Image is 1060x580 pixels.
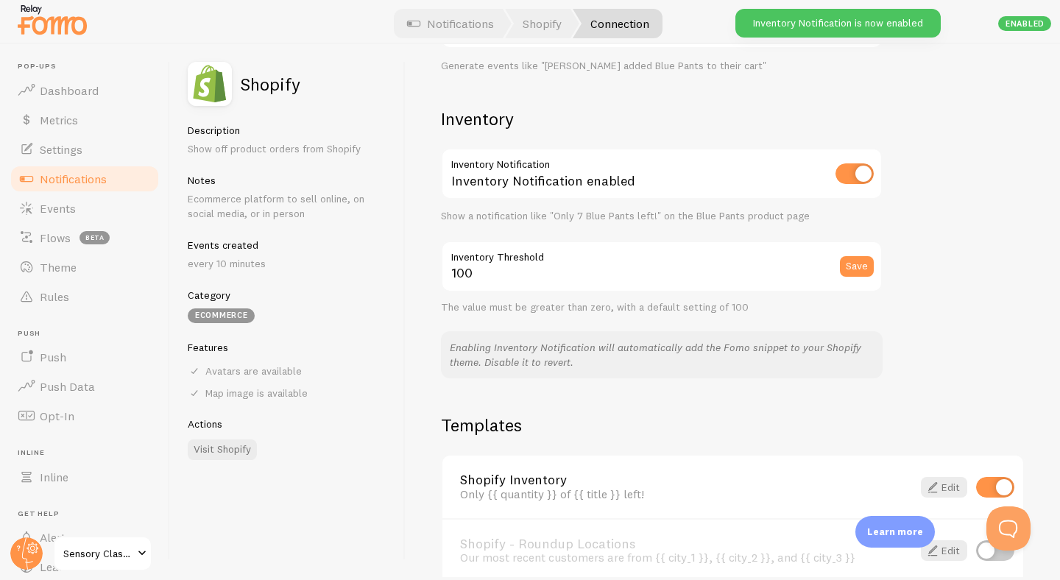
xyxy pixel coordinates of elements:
[9,223,160,252] a: Flows beta
[921,477,967,498] a: Edit
[63,545,133,562] span: Sensory Classroom
[40,350,66,364] span: Push
[460,487,894,501] div: Only {{ quantity }} of {{ title }} left!
[40,201,76,216] span: Events
[188,174,387,187] h5: Notes
[241,75,300,93] h2: Shopify
[40,530,71,545] span: Alerts
[188,341,387,354] h5: Features
[9,105,160,135] a: Metrics
[15,1,89,38] img: fomo-relay-logo-orange.svg
[9,252,160,282] a: Theme
[9,282,160,311] a: Rules
[188,124,387,137] h5: Description
[40,171,107,186] span: Notifications
[188,256,387,271] p: every 10 minutes
[40,289,69,304] span: Rules
[18,329,160,339] span: Push
[441,107,883,130] h2: Inventory
[441,241,883,266] label: Inventory Threshold
[840,256,874,277] button: Save
[441,148,883,202] div: Inventory Notification enabled
[441,210,883,223] div: Show a notification like "Only 7 Blue Pants left!" on the Blue Pants product page
[188,364,387,378] div: Avatars are available
[18,509,160,519] span: Get Help
[40,113,78,127] span: Metrics
[855,516,935,548] div: Learn more
[188,238,387,252] h5: Events created
[18,448,160,458] span: Inline
[9,164,160,194] a: Notifications
[441,60,883,73] div: Generate events like "[PERSON_NAME] added Blue Pants to their cart"
[18,62,160,71] span: Pop-ups
[460,551,894,564] div: Our most recent customers are from {{ city_1 }}, {{ city_2 }}, and {{ city_3 }}
[188,308,255,323] div: eCommerce
[40,230,71,245] span: Flows
[188,141,387,156] p: Show off product orders from Shopify
[40,470,68,484] span: Inline
[9,135,160,164] a: Settings
[460,473,894,487] a: Shopify Inventory
[188,62,232,106] img: fomo_icons_shopify.svg
[40,409,74,423] span: Opt-In
[460,537,894,551] a: Shopify - Roundup Locations
[188,417,387,431] h5: Actions
[921,540,967,561] a: Edit
[188,191,387,221] p: Ecommerce platform to sell online, on social media, or in person
[9,342,160,372] a: Push
[53,536,152,571] a: Sensory Classroom
[9,401,160,431] a: Opt-In
[450,340,874,369] p: Enabling Inventory Notification will automatically add the Fomo snippet to your Shopify theme. Di...
[9,194,160,223] a: Events
[188,439,257,460] a: Visit Shopify
[9,76,160,105] a: Dashboard
[79,231,110,244] span: beta
[188,386,387,400] div: Map image is available
[9,523,160,552] a: Alerts
[40,260,77,275] span: Theme
[735,9,941,38] div: Inventory Notification is now enabled
[40,83,99,98] span: Dashboard
[40,142,82,157] span: Settings
[867,525,923,539] p: Learn more
[9,462,160,492] a: Inline
[9,372,160,401] a: Push Data
[441,414,1025,436] h2: Templates
[40,379,95,394] span: Push Data
[441,301,883,314] div: The value must be greater than zero, with a default setting of 100
[986,506,1031,551] iframe: Help Scout Beacon - Open
[188,289,387,302] h5: Category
